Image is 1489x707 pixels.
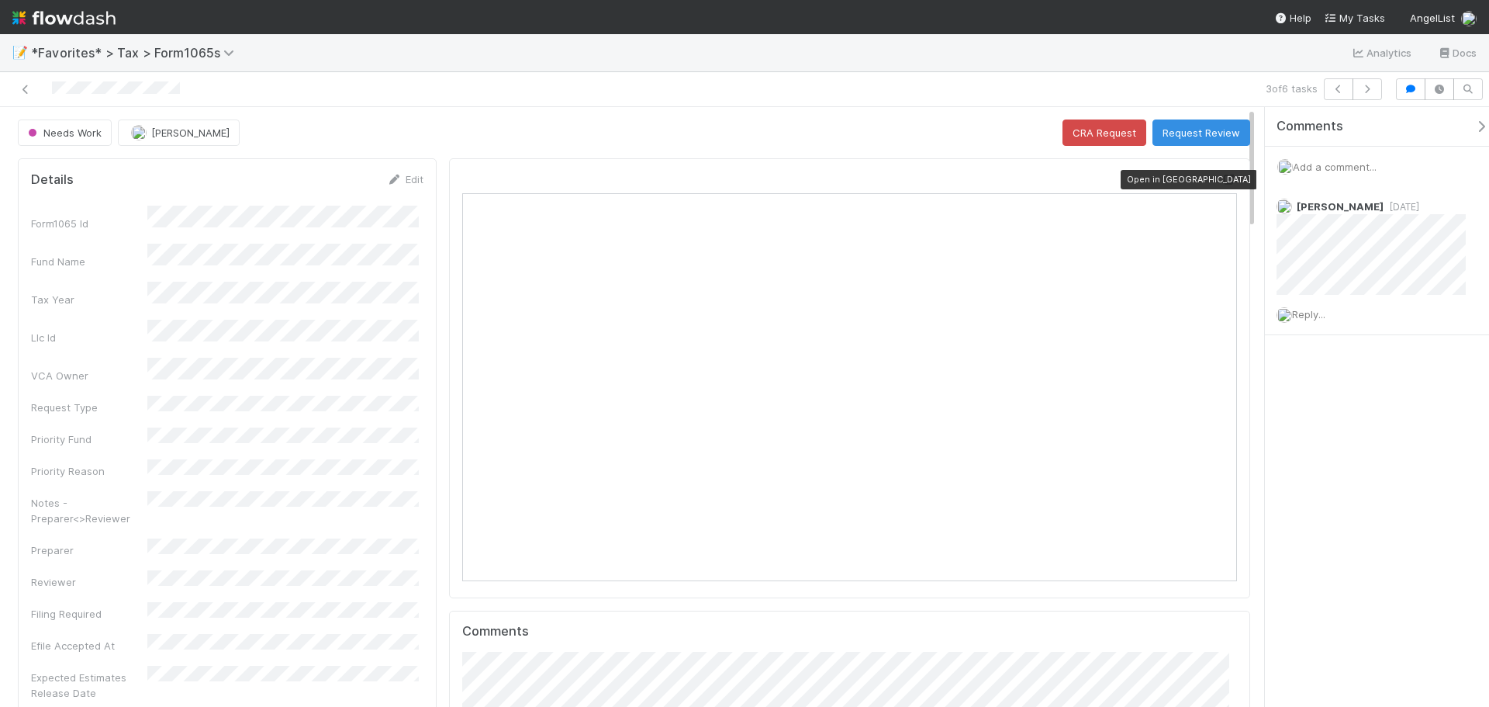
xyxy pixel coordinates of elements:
[1437,43,1477,62] a: Docs
[12,5,116,31] img: logo-inverted-e16ddd16eac7371096b0.svg
[31,45,242,61] span: *Favorites* > Tax > Form1065s
[1351,43,1412,62] a: Analytics
[31,292,147,307] div: Tax Year
[31,495,147,526] div: Notes - Preparer<>Reviewer
[462,624,1237,639] h5: Comments
[31,172,74,188] h5: Details
[31,606,147,622] div: Filing Required
[151,126,230,139] span: [PERSON_NAME]
[31,254,147,269] div: Fund Name
[1277,199,1292,214] img: avatar_45ea4894-10ca-450f-982d-dabe3bd75b0b.png
[1277,159,1293,175] img: avatar_cfa6ccaa-c7d9-46b3-b608-2ec56ecf97ad.png
[1274,10,1311,26] div: Help
[1293,161,1377,173] span: Add a comment...
[1062,120,1146,146] button: CRA Request
[387,173,423,185] a: Edit
[31,463,147,479] div: Priority Reason
[1297,200,1384,213] span: [PERSON_NAME]
[31,638,147,653] div: Efile Accepted At
[31,330,147,345] div: Llc Id
[118,120,240,146] button: [PERSON_NAME]
[31,400,147,415] div: Request Type
[1152,120,1250,146] button: Request Review
[12,46,28,59] span: 📝
[31,216,147,231] div: Form1065 Id
[31,542,147,558] div: Preparer
[1324,12,1385,24] span: My Tasks
[1324,10,1385,26] a: My Tasks
[1277,307,1292,323] img: avatar_cfa6ccaa-c7d9-46b3-b608-2ec56ecf97ad.png
[131,125,147,140] img: avatar_cfa6ccaa-c7d9-46b3-b608-2ec56ecf97ad.png
[1292,308,1325,321] span: Reply...
[1384,201,1419,213] span: [DATE]
[31,431,147,447] div: Priority Fund
[1266,81,1318,96] span: 3 of 6 tasks
[1277,119,1343,134] span: Comments
[31,574,147,590] div: Reviewer
[31,670,147,701] div: Expected Estimates Release Date
[1410,12,1455,24] span: AngelList
[1461,11,1477,26] img: avatar_cfa6ccaa-c7d9-46b3-b608-2ec56ecf97ad.png
[31,368,147,383] div: VCA Owner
